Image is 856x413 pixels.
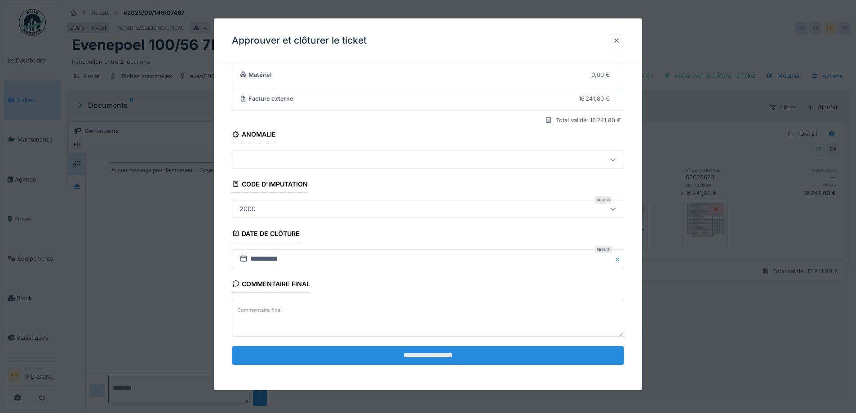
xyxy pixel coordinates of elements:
div: Facture externe [240,95,572,103]
h3: Approuver et clôturer le ticket [232,35,367,46]
div: Requis [595,196,612,204]
button: Close [614,249,624,268]
div: Commentaire final [232,277,310,293]
div: 2000 [236,204,259,214]
div: Anomalie [232,128,276,143]
div: Requis [595,246,612,253]
label: Commentaire final [235,305,284,316]
div: 16 241,80 € [579,95,610,103]
div: 0,00 € [591,71,610,79]
div: Matériel [240,71,585,79]
div: Date de clôture [232,227,300,242]
div: Total validé: 16 241,80 € [556,116,621,125]
div: Code d'imputation [232,178,308,193]
summary: Facture externe16 241,80 € [236,91,620,107]
summary: Matériel0,00 € [236,67,620,83]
